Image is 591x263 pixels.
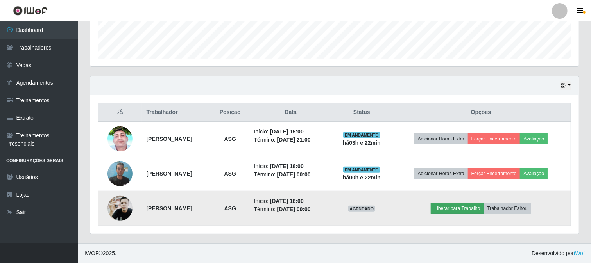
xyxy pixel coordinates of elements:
[414,133,468,144] button: Adicionar Horas Extra
[270,128,304,135] time: [DATE] 15:00
[84,249,116,258] span: © 2025 .
[277,137,311,143] time: [DATE] 21:00
[270,198,304,204] time: [DATE] 18:00
[343,174,381,181] strong: há 00 h e 22 min
[254,205,327,213] li: Término:
[343,167,380,173] span: EM ANDAMENTO
[107,157,133,190] img: 1754604170144.jpeg
[520,168,548,179] button: Avaliação
[147,171,192,177] strong: [PERSON_NAME]
[147,205,192,211] strong: [PERSON_NAME]
[414,168,468,179] button: Adicionar Horas Extra
[468,133,520,144] button: Forçar Encerramento
[332,103,391,122] th: Status
[84,250,99,256] span: IWOF
[532,249,585,258] span: Desenvolvido por
[343,132,380,138] span: EM ANDAMENTO
[13,6,48,16] img: CoreUI Logo
[211,103,249,122] th: Posição
[431,203,484,214] button: Liberar para Trabalho
[254,136,327,144] li: Término:
[107,192,133,225] img: 1730639416659.jpeg
[468,168,520,179] button: Forçar Encerramento
[277,171,311,178] time: [DATE] 00:00
[224,136,236,142] strong: ASG
[343,140,381,146] strong: há 03 h e 22 min
[484,203,531,214] button: Trabalhador Faltou
[107,111,133,167] img: 1747667831516.jpeg
[224,171,236,177] strong: ASG
[254,128,327,136] li: Início:
[348,206,376,212] span: AGENDADO
[249,103,332,122] th: Data
[270,163,304,169] time: [DATE] 18:00
[142,103,211,122] th: Trabalhador
[147,136,192,142] strong: [PERSON_NAME]
[391,103,571,122] th: Opções
[254,162,327,171] li: Início:
[224,205,236,211] strong: ASG
[574,250,585,256] a: iWof
[520,133,548,144] button: Avaliação
[254,197,327,205] li: Início:
[277,206,311,212] time: [DATE] 00:00
[254,171,327,179] li: Término:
